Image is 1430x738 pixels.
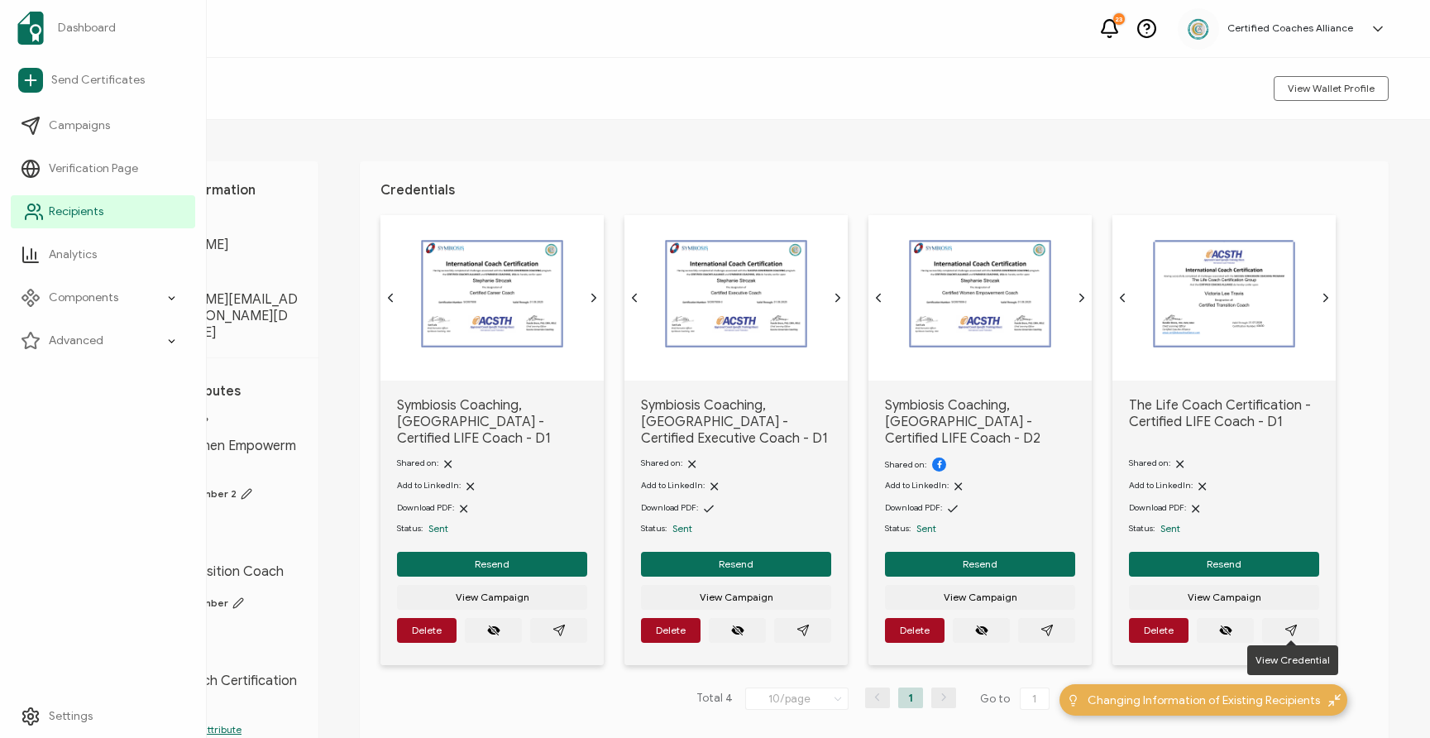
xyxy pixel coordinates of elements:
a: Campaigns [11,109,195,142]
span: View Campaign [1188,592,1261,602]
button: View Wallet Profile [1274,76,1389,101]
span: [PERSON_NAME][EMAIL_ADDRESS][PERSON_NAME][DOMAIN_NAME] [124,291,298,341]
iframe: Chat Widget [1347,659,1430,738]
span: Go to [980,688,1053,711]
span: Add to LinkedIn: [1129,480,1193,491]
h1: Personal Information [124,182,298,199]
ion-icon: chevron back outline [384,291,397,304]
span: Delete [656,625,686,635]
span: Analytics [49,247,97,263]
span: View Wallet Profile [1288,84,1375,93]
div: View Credential [1247,645,1338,675]
span: Total 4 [696,688,733,711]
span: The Life Coach Certification - Certified LIFE Coach - D1 [1129,397,1319,447]
img: sertifier-logomark-colored.svg [17,12,44,45]
span: Shared on: [397,458,438,468]
button: View Campaign [641,585,831,610]
span: Add to LinkedIn: [885,480,949,491]
button: Delete [885,618,945,643]
span: Download PDF: [1129,502,1186,513]
ion-icon: chevron back outline [628,291,641,304]
span: Status: [885,522,911,535]
span: Sent [1160,522,1180,534]
ion-icon: paper plane outline [552,624,566,637]
ion-icon: chevron forward outline [831,291,844,304]
li: 1 [898,688,923,708]
ion-icon: eye off [1219,624,1232,637]
button: View Campaign [1129,585,1319,610]
div: 23 [1113,13,1125,25]
span: E-MAIL: [124,270,298,283]
span: Status: [397,522,423,535]
span: The Life Coach Certification Group [124,673,298,706]
span: Send Certificates [51,72,145,89]
span: Symbiosis Coaching, [GEOGRAPHIC_DATA] - Certified LIFE Coach - D2 [885,397,1075,449]
span: View Campaign [700,592,773,602]
a: Settings [11,700,195,733]
span: View Campaign [944,592,1017,602]
span: Advanced [49,333,103,349]
a: Dashboard [11,5,195,51]
span: Delete [1144,625,1174,635]
a: Analytics [11,238,195,271]
span: School Name [124,651,298,664]
span: FULL NAME: [124,215,298,228]
button: Resend [641,552,831,577]
input: Select [745,688,849,710]
ion-icon: chevron forward outline [1075,291,1088,304]
button: Delete [1129,618,1188,643]
h1: Custom Attributes [124,383,298,400]
span: Changing Information of Existing Recipients [1088,692,1320,709]
span: [PERSON_NAME] [124,237,298,253]
span: Campaigns [49,117,110,134]
span: Recipients [49,204,103,220]
span: Certified Women Empowerment Coach [124,438,298,471]
h5: Certified Coaches Alliance [1227,22,1353,34]
button: Resend [885,552,1075,577]
span: Designation [124,542,298,555]
span: Resend [719,559,753,569]
a: Send Certificates [11,61,195,99]
span: View Campaign [456,592,529,602]
span: Certification Number [124,597,298,610]
ion-icon: eye off [975,624,988,637]
img: minimize-icon.svg [1328,694,1341,707]
span: Sent [916,522,936,534]
button: View Campaign [885,585,1075,610]
a: Verification Page [11,152,195,185]
ion-icon: paper plane outline [1284,624,1298,637]
ion-icon: chevron back outline [872,291,885,304]
span: Components [49,290,118,306]
span: Certified Transition Coach [124,563,298,580]
img: 2aa27aa7-df99-43f9-bc54-4d90c804c2bd.png [1186,17,1211,41]
span: Certification Number 2 [124,487,298,501]
button: Resend [397,552,587,577]
span: Resend [475,559,509,569]
span: Shared on: [641,458,682,468]
button: Delete [397,618,457,643]
span: Resend [1207,559,1241,569]
button: Resend [1129,552,1319,577]
ion-icon: chevron back outline [1116,291,1129,304]
span: Shared on: [885,459,926,470]
ion-icon: paper plane outline [796,624,810,637]
ion-icon: eye off [731,624,744,637]
h1: Credentials [380,182,1368,199]
span: Shared on: [1129,458,1170,468]
span: Status: [1129,522,1155,535]
span: Settings [49,708,93,725]
span: Download PDF: [397,502,454,513]
span: Delete [412,625,442,635]
a: Recipients [11,195,195,228]
p: Add another attribute [124,722,298,737]
span: Resend [963,559,997,569]
span: Download PDF: [885,502,942,513]
span: Sent [672,522,692,534]
span: Verification Page [49,161,138,177]
button: Delete [641,618,701,643]
span: Sent [428,522,448,534]
ion-icon: eye off [487,624,500,637]
span: 43430 [124,618,298,635]
ion-icon: paper plane outline [1040,624,1054,637]
span: Download PDF: [641,502,698,513]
